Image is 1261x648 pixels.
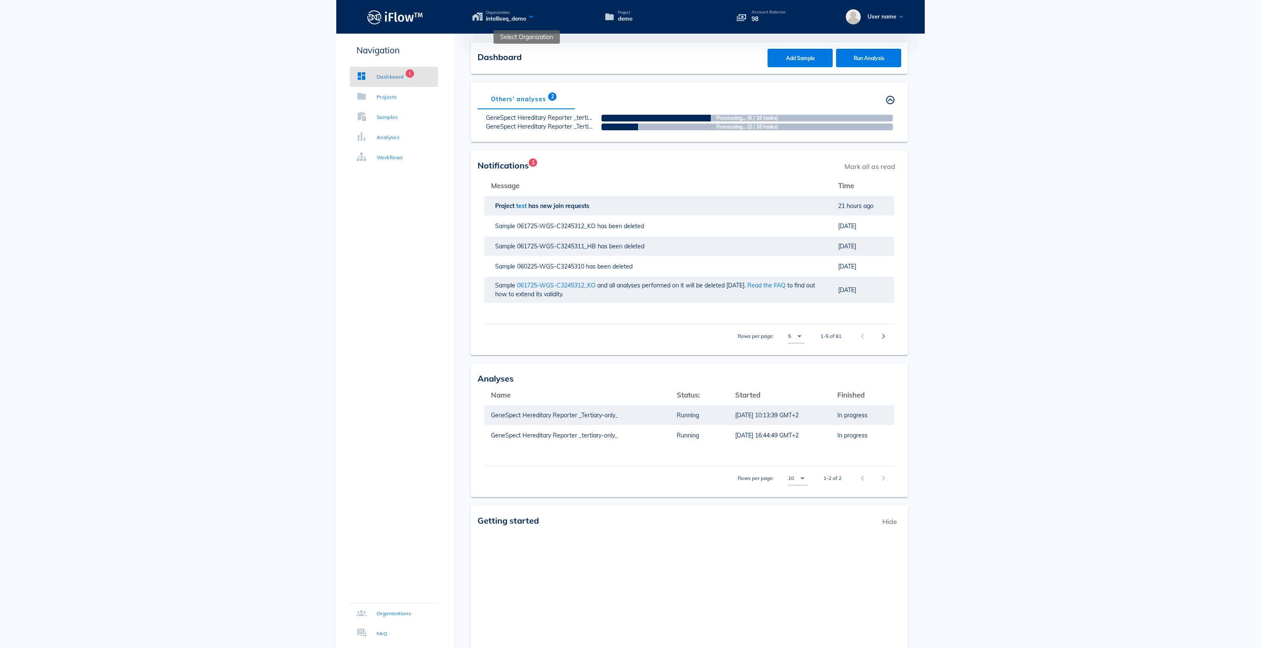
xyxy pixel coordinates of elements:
[495,263,517,270] span: Sample
[491,181,520,190] span: Message
[838,242,856,250] span: [DATE]
[747,282,786,289] a: Read the FAQ
[486,11,526,15] span: Organization
[752,10,785,14] p: Account Balance
[377,133,399,142] div: Analyses
[738,466,807,490] div: Rows per page:
[844,55,893,61] span: Run Analysis
[529,158,537,167] span: Badge
[868,13,896,20] span: User name
[838,181,854,190] span: Time
[517,242,598,250] span: 061725-WGS-C3245311_HB
[728,425,830,445] td: [DATE] 16:44:49 GMT+2
[477,373,514,384] span: Analyses
[630,123,863,131] strong: Processing... (2 / 16 tasks)
[477,52,522,62] span: Dashboard
[486,15,526,23] span: intelliseq_demo
[528,202,591,210] span: has new join requests
[776,55,825,61] span: Add Sample
[477,515,539,526] span: Getting started
[831,405,894,425] td: In progress
[477,89,559,109] div: Others' analyses
[517,222,597,230] span: 061725-WGS-C3245312_KO
[788,474,794,482] div: 10
[484,385,670,405] th: Name: Not sorted. Activate to sort ascending.
[838,222,856,230] span: [DATE]
[517,282,597,289] span: 061725-WGS-C3245312_KO
[838,286,856,294] span: [DATE]
[677,390,700,399] span: Status:
[377,609,411,618] div: Organizations
[831,176,894,196] th: Time: Not sorted. Activate to sort ascending.
[831,385,894,405] th: Finished: Not sorted. Activate to sort ascending.
[831,425,894,445] td: In progress
[350,44,438,57] p: Navigation
[377,93,397,101] div: Projects
[484,425,670,445] td: GeneSpect Hereditary Reporter _tertiary-only_
[728,405,830,425] td: [DATE] 10:13:39 GMT+2
[670,405,728,425] td: Running
[838,263,856,270] span: [DATE]
[840,157,900,176] span: Mark all as read
[838,202,873,210] span: 21 hours ago
[484,176,831,196] th: Message
[377,73,404,81] div: Dashboard
[836,49,901,67] button: Run Analysis
[878,331,889,341] i: chevron_right
[484,405,670,425] td: GeneSpect Hereditary Reporter _Tertiary-only_
[878,512,901,531] span: Hide
[477,160,529,171] span: Notifications
[618,11,633,15] span: Project
[495,222,517,230] span: Sample
[728,385,830,405] th: Started: Not sorted. Activate to sort ascending.
[788,472,807,485] div: 10Rows per page:
[823,474,842,482] div: 1-2 of 2
[820,332,842,340] div: 1-5 of 61
[486,123,613,130] a: GeneSpect Hereditary Reporter _Tertiary-only_
[495,282,517,289] span: Sample
[788,332,791,340] div: 5
[618,15,633,23] span: demo
[491,390,511,399] span: Name
[586,263,634,270] span: has been deleted
[597,222,646,230] span: has been deleted
[837,390,865,399] span: Finished
[597,282,747,289] span: and all analyses performed on it will be deleted [DATE].
[517,263,586,270] span: 060225-WGS-C3245310
[377,630,387,638] div: FAQ
[752,14,785,24] p: 98
[495,242,517,250] span: Sample
[377,113,398,121] div: Samples
[406,69,414,78] span: Badge
[738,324,805,348] div: Rows per page:
[846,9,861,24] img: User name
[797,473,807,483] i: arrow_drop_down
[598,242,646,250] span: has been deleted
[788,329,805,343] div: 5Rows per page:
[495,202,516,210] span: Project
[794,331,805,341] i: arrow_drop_down
[876,329,891,344] button: Next page
[377,153,403,162] div: Workflows
[516,202,528,210] span: test
[735,390,760,399] span: Started
[486,114,612,121] a: GeneSpect Hereditary Reporter _tertiary-only_
[630,114,863,122] strong: Processing... (6 / 16 tasks)
[670,425,728,445] td: Running
[548,92,557,101] span: Badge
[768,49,833,67] button: Add Sample
[336,8,454,26] a: Logo
[670,385,728,405] th: Status:: Not sorted. Activate to sort ascending.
